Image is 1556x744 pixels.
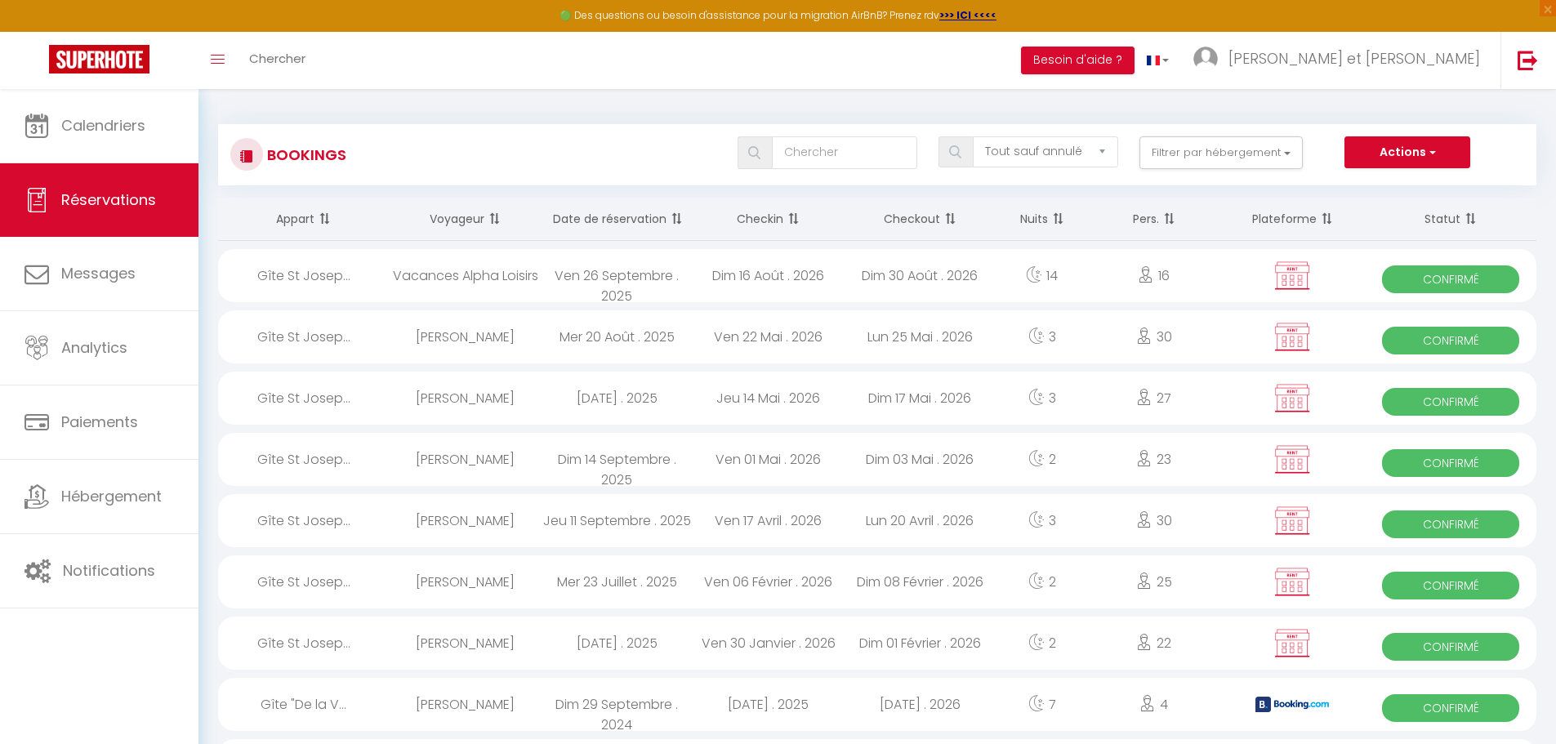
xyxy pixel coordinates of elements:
[61,189,156,210] span: Réservations
[1193,47,1218,71] img: ...
[263,136,346,173] h3: Bookings
[1344,136,1470,169] button: Actions
[237,32,318,89] a: Chercher
[63,560,155,581] span: Notifications
[1220,198,1366,241] th: Sort by channel
[693,198,845,241] th: Sort by checkin
[1021,47,1135,74] button: Besoin d'aide ?
[541,198,693,241] th: Sort by booking date
[1518,50,1538,70] img: logout
[1228,48,1480,69] span: [PERSON_NAME] et [PERSON_NAME]
[61,337,127,358] span: Analytics
[1365,198,1536,241] th: Sort by status
[61,263,136,283] span: Messages
[772,136,917,169] input: Chercher
[61,486,162,506] span: Hébergement
[49,45,149,74] img: Super Booking
[1088,198,1219,241] th: Sort by people
[218,198,390,241] th: Sort by rentals
[996,198,1088,241] th: Sort by nights
[249,50,305,67] span: Chercher
[390,198,542,241] th: Sort by guest
[61,115,145,136] span: Calendriers
[1139,136,1303,169] button: Filtrer par hébergement
[845,198,996,241] th: Sort by checkout
[1181,32,1500,89] a: ... [PERSON_NAME] et [PERSON_NAME]
[61,412,138,432] span: Paiements
[939,8,996,22] a: >>> ICI <<<<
